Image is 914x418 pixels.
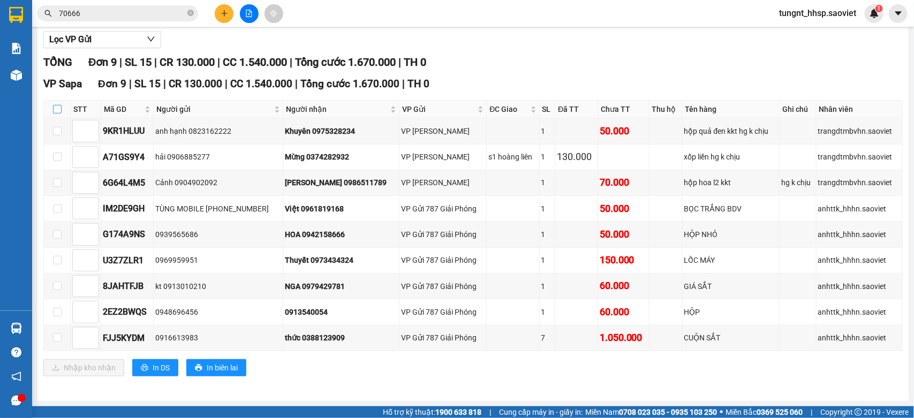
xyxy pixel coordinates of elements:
span: CC 1.540.000 [223,56,287,69]
strong: 0369 525 060 [757,408,803,416]
div: Thuyết 0973434324 [285,254,397,266]
span: Cung cấp máy in - giấy in: [499,406,583,418]
span: close-circle [187,10,194,16]
td: 8JAHTFJB [101,273,154,299]
div: 1 [541,306,554,318]
div: BỌC TRẮNG BDV [684,203,778,215]
div: 0948696456 [155,306,281,318]
span: Đơn 9 [98,78,126,90]
span: | [398,56,401,69]
span: | [119,56,122,69]
span: Hỗ trợ kỹ thuật: [383,406,481,418]
span: Tổng cước 1.670.000 [295,56,396,69]
div: VP Gửi 787 Giải Phóng [401,280,485,292]
div: Mừng 0374282932 [285,151,397,163]
span: Đơn 9 [88,56,117,69]
th: STT [71,101,101,118]
td: 2EZ2BWQS [101,299,154,325]
div: 70.000 [600,175,647,190]
div: 1 [541,280,554,292]
div: HỘP [684,306,778,318]
span: TỔNG [43,56,72,69]
td: VP Gửi 787 Giải Phóng [399,248,487,273]
div: VP Gửi 787 Giải Phóng [401,306,485,318]
div: HỘP NHỎ [684,229,778,240]
div: 1 [541,125,554,137]
div: LỐC MÁY [684,254,778,266]
span: TH 0 [407,78,429,90]
span: search [44,10,52,17]
span: printer [141,364,148,373]
div: 50.000 [600,124,647,139]
span: | [290,56,292,69]
div: 8JAHTFJB [103,279,152,293]
div: anhttk_hhhn.saoviet [818,280,901,292]
div: VP Gửi 787 Giải Phóng [401,332,485,344]
div: 0939565686 [155,229,281,240]
span: In DS [153,362,170,374]
td: U3Z7ZLR1 [101,248,154,273]
div: Việt 0961819168 [285,203,397,215]
div: anh hạnh 0823162222 [155,125,281,137]
div: G174A9NS [103,227,152,241]
span: tungnt_hhsp.saoviet [771,6,865,20]
td: A71GS9Y4 [101,145,154,170]
img: logo-vxr [9,7,23,23]
sup: 1 [875,5,883,12]
span: CC 1.540.000 [230,78,292,90]
img: icon-new-feature [870,9,879,18]
div: 1 [541,254,554,266]
div: VP Gửi 787 Giải Phóng [401,203,485,215]
div: 50.000 [600,227,647,242]
div: 7 [541,332,554,344]
td: VP Gia Lâm [399,145,487,170]
div: hải 0906885277 [155,151,281,163]
div: xốp liền hg k chịu [684,151,778,163]
div: GIÁ SẮT [684,280,778,292]
th: Thu hộ [649,101,683,118]
img: warehouse-icon [11,70,22,81]
div: trangdtmbvhn.saoviet [818,177,901,188]
td: VP Gia Lâm [399,118,487,144]
td: VP Gửi 787 Giải Phóng [399,222,487,247]
input: Tìm tên, số ĐT hoặc mã đơn [59,7,185,19]
span: printer [195,364,202,373]
div: 1.050.000 [600,330,647,345]
strong: 1900 633 818 [435,408,481,416]
strong: 0708 023 035 - 0935 103 250 [619,408,717,416]
td: FJJ5KYDM [101,325,154,351]
div: 1 [541,229,554,240]
div: 1 [541,151,554,163]
button: printerIn biên lai [186,359,246,376]
span: SL 15 [134,78,161,90]
div: anhttk_hhhn.saoviet [818,332,901,344]
td: IM2DE9GH [101,196,154,222]
td: VP Gửi 787 Giải Phóng [399,325,487,351]
span: file-add [245,10,253,17]
div: Khuyên 0975328234 [285,125,397,137]
span: message [11,396,21,406]
div: 2EZ2BWQS [103,305,152,318]
div: 130.000 [557,149,595,164]
div: 6G64L4M5 [103,176,152,189]
span: Miền Bắc [726,406,803,418]
div: CUỘN SẮT [684,332,778,344]
div: IM2DE9GH [103,202,152,215]
div: [PERSON_NAME] 0986511789 [285,177,397,188]
div: NGA 0979429781 [285,280,397,292]
span: CR 130.000 [160,56,215,69]
span: Lọc VP Gửi [49,33,92,46]
span: question-circle [11,347,21,358]
div: trangdtmbvhn.saoviet [818,151,901,163]
th: Ghi chú [780,101,816,118]
span: VP Sapa [43,78,82,90]
span: plus [221,10,228,17]
span: | [295,78,298,90]
div: VP [PERSON_NAME] [401,125,485,137]
div: 1 [541,177,554,188]
th: Tên hàng [683,101,780,118]
span: ⚪️ [720,410,723,414]
div: 60.000 [600,278,647,293]
div: hộp hoa l2 kkt [684,177,778,188]
span: Miền Nam [585,406,717,418]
